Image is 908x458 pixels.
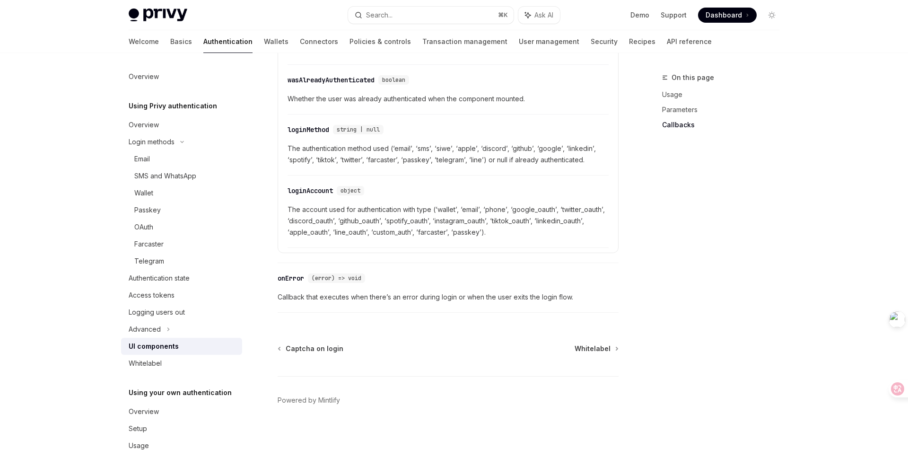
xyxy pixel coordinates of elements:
a: Transaction management [422,30,507,53]
div: UI components [129,341,179,352]
a: Parameters [662,102,787,117]
a: Access tokens [121,287,242,304]
a: Usage [121,437,242,454]
span: Captcha on login [286,344,343,353]
a: Wallet [121,185,242,202]
div: loginMethod [288,125,329,134]
a: Support [661,10,687,20]
a: Whitelabel [575,344,618,353]
a: Policies & controls [349,30,411,53]
div: SMS and WhatsApp [134,170,196,182]
div: Setup [129,423,147,434]
div: onError [278,273,304,283]
span: ⌘ K [498,11,508,19]
div: wasAlreadyAuthenticated [288,75,375,85]
a: Logging users out [121,304,242,321]
a: Recipes [629,30,655,53]
div: Whether the user was already authenticated when the component mounted. [288,93,609,105]
a: Overview [121,403,242,420]
a: User management [519,30,579,53]
a: Wallets [264,30,288,53]
a: Welcome [129,30,159,53]
span: Dashboard [706,10,742,20]
h5: Using Privy authentication [129,100,217,112]
a: Telegram [121,253,242,270]
div: Overview [129,119,159,131]
span: Callback that executes when there’s an error during login or when the user exits the login flow. [278,291,619,303]
button: Ask AI [518,7,560,24]
div: The authentication method used (‘email’, ‘sms’, ‘siwe’, ‘apple’, ‘discord’, ‘github’, ‘google’, ‘... [288,143,609,166]
div: Usage [129,440,149,451]
a: Callbacks [662,117,787,132]
a: SMS and WhatsApp [121,167,242,185]
a: UI components [121,338,242,355]
div: Advanced [129,324,161,335]
div: Email [134,153,150,165]
div: loginAccount [288,186,333,195]
div: Login methods [129,136,175,148]
div: OAuth [134,221,153,233]
a: Authentication state [121,270,242,287]
a: Farcaster [121,236,242,253]
span: (error) => void [312,274,361,282]
span: Whitelabel [575,344,611,353]
a: Whitelabel [121,355,242,372]
div: Search... [366,9,393,21]
button: Search...⌘K [348,7,514,24]
div: Overview [129,406,159,417]
a: Overview [121,68,242,85]
div: Logging users out [129,307,185,318]
div: Farcaster [134,238,164,250]
a: Authentication [203,30,253,53]
a: Overview [121,116,242,133]
button: Toggle dark mode [764,8,779,23]
a: Demo [630,10,649,20]
a: Email [121,150,242,167]
span: object [340,187,360,194]
a: Basics [170,30,192,53]
div: Whitelabel [129,358,162,369]
span: string | null [337,126,380,133]
div: Access tokens [129,290,175,301]
div: Telegram [134,255,164,267]
div: Passkey [134,204,161,216]
a: Connectors [300,30,338,53]
span: Ask AI [534,10,553,20]
a: Setup [121,420,242,437]
div: Authentication state [129,273,190,284]
a: Security [591,30,618,53]
a: OAuth [121,219,242,236]
div: The account used for authentication with type (‘wallet’, ‘email’, ‘phone’, ‘google_oauth’, ‘twitt... [288,204,609,238]
span: boolean [382,76,405,84]
h5: Using your own authentication [129,387,232,398]
a: Powered by Mintlify [278,396,340,405]
div: Wallet [134,187,153,199]
div: Overview [129,71,159,82]
a: Dashboard [698,8,757,23]
a: API reference [667,30,712,53]
img: light logo [129,9,187,22]
span: On this page [672,72,714,83]
a: Captcha on login [279,344,343,353]
a: Passkey [121,202,242,219]
a: Usage [662,87,787,102]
